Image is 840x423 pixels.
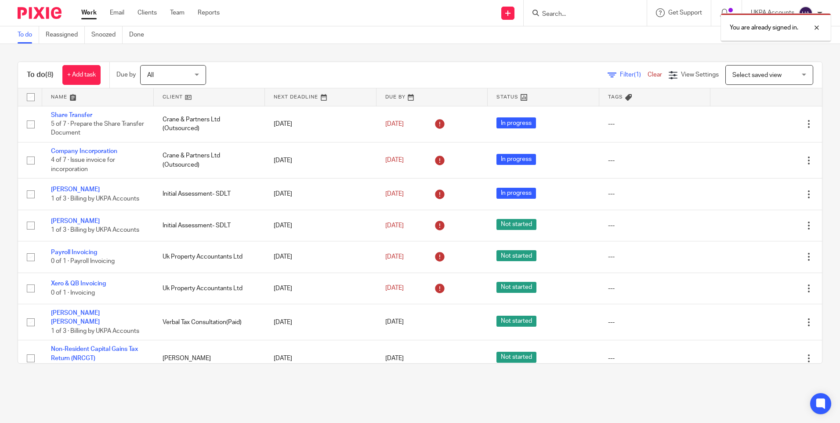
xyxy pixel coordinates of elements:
[265,106,377,142] td: [DATE]
[51,249,97,255] a: Payroll Invoicing
[170,8,185,17] a: Team
[608,120,702,128] div: ---
[51,328,139,334] span: 1 of 3 · Billing by UKPA Accounts
[129,26,151,44] a: Done
[799,6,813,20] img: svg%3E
[110,8,124,17] a: Email
[138,8,157,17] a: Clients
[154,304,265,340] td: Verbal Tax Consultation(Paid)
[730,23,798,32] p: You are already signed in.
[51,112,92,118] a: Share Transfer
[385,191,404,197] span: [DATE]
[265,340,377,376] td: [DATE]
[385,157,404,164] span: [DATE]
[154,142,265,178] td: Crane & Partners Ltd (Outsourced)
[18,7,62,19] img: Pixie
[91,26,123,44] a: Snoozed
[608,318,702,327] div: ---
[51,290,95,296] span: 0 of 1 · Invoicing
[496,282,536,293] span: Not started
[608,284,702,293] div: ---
[147,72,154,78] span: All
[46,26,85,44] a: Reassigned
[62,65,101,85] a: + Add task
[154,340,265,376] td: [PERSON_NAME]
[385,319,404,325] span: [DATE]
[265,273,377,304] td: [DATE]
[608,156,702,165] div: ---
[265,241,377,273] td: [DATE]
[620,72,648,78] span: Filter
[51,281,106,287] a: Xero & QB Invoicing
[608,95,623,99] span: Tags
[51,310,100,325] a: [PERSON_NAME] [PERSON_NAME]
[51,121,144,136] span: 5 of 7 · Prepare the Share Transfer Document
[18,26,39,44] a: To do
[51,218,100,224] a: [PERSON_NAME]
[51,196,139,202] span: 1 of 3 · Billing by UKPA Accounts
[27,70,54,80] h1: To do
[385,254,404,260] span: [DATE]
[385,285,404,292] span: [DATE]
[154,210,265,241] td: Initial Assessment- SDLT
[265,210,377,241] td: [DATE]
[732,72,782,78] span: Select saved view
[496,154,536,165] span: In progress
[198,8,220,17] a: Reports
[385,121,404,127] span: [DATE]
[496,250,536,261] span: Not started
[51,346,138,361] a: Non-Resident Capital Gains Tax Return (NRCGT)
[634,72,641,78] span: (1)
[496,316,536,327] span: Not started
[608,190,702,198] div: ---
[265,304,377,340] td: [DATE]
[81,8,97,17] a: Work
[51,186,100,193] a: [PERSON_NAME]
[51,259,115,265] span: 0 of 1 · Payroll Invoicing
[265,179,377,210] td: [DATE]
[608,252,702,261] div: ---
[385,222,404,229] span: [DATE]
[154,273,265,304] td: Uk Property Accountants Ltd
[608,221,702,230] div: ---
[648,72,662,78] a: Clear
[51,227,139,233] span: 1 of 3 · Billing by UKPA Accounts
[154,179,265,210] td: Initial Assessment- SDLT
[265,142,377,178] td: [DATE]
[496,117,536,128] span: In progress
[385,355,404,361] span: [DATE]
[51,157,115,173] span: 4 of 7 · Issue invoice for incorporation
[496,219,536,230] span: Not started
[608,354,702,363] div: ---
[51,148,117,154] a: Company Incorporation
[116,70,136,79] p: Due by
[496,188,536,199] span: In progress
[45,71,54,78] span: (8)
[496,352,536,363] span: Not started
[681,72,719,78] span: View Settings
[154,106,265,142] td: Crane & Partners Ltd (Outsourced)
[154,241,265,273] td: Uk Property Accountants Ltd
